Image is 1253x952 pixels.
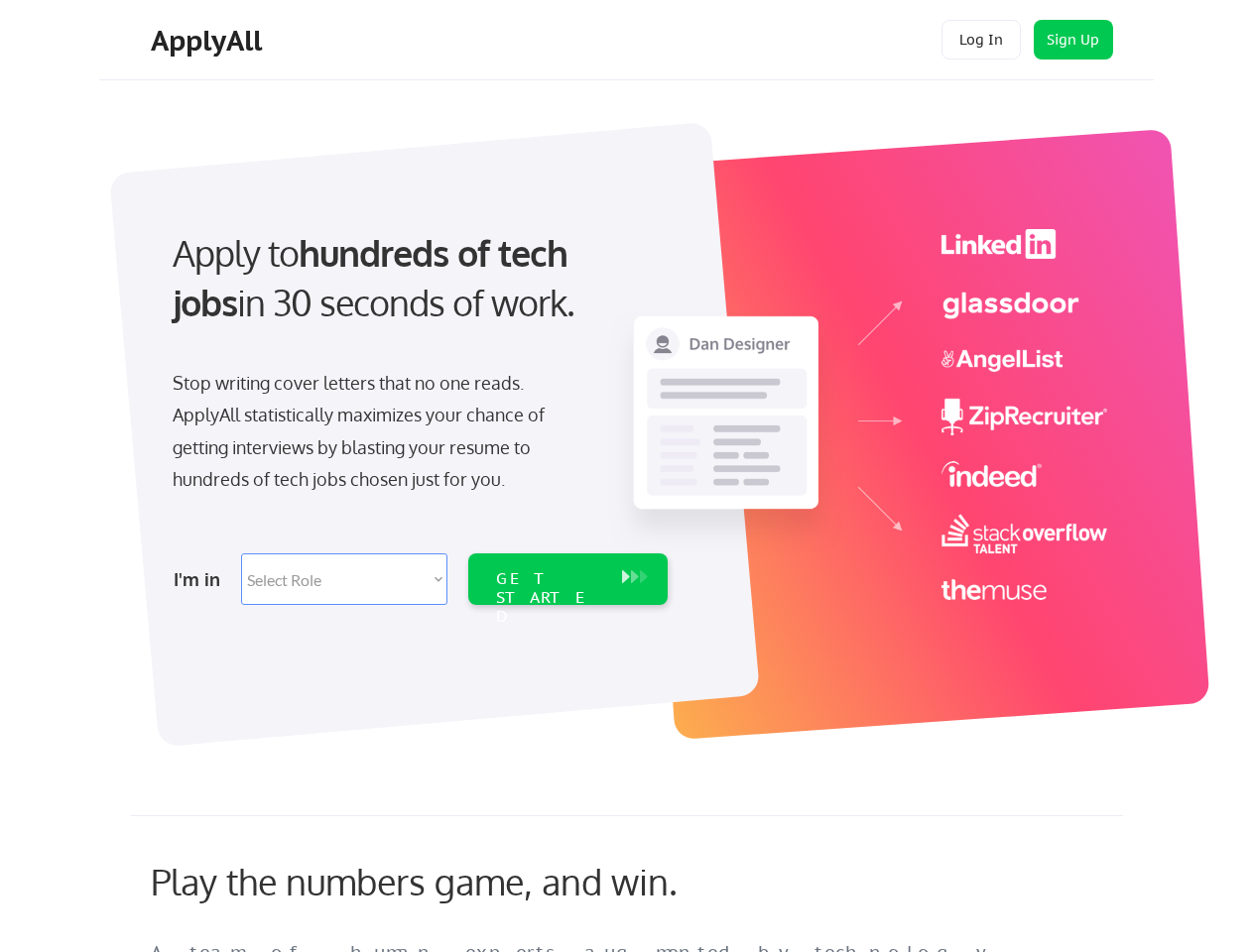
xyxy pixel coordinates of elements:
strong: hundreds of tech jobs [173,230,576,324]
div: ApplyAll [151,24,268,58]
div: Play the numbers game, and win. [151,860,766,902]
button: Log In [941,20,1021,59]
div: Apply to in 30 seconds of work. [173,228,660,328]
button: Sign Up [1034,20,1113,59]
div: Stop writing cover letters that no one reads. ApplyAll statistically maximizes your chance of get... [173,367,580,496]
div: GET STARTED [496,569,602,627]
div: I'm in [174,563,229,595]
